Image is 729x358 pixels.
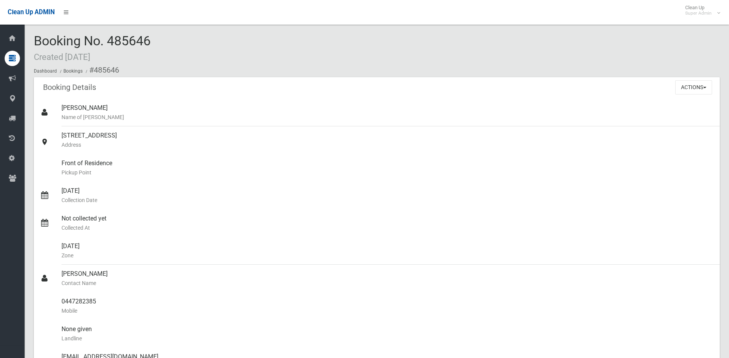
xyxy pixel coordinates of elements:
small: Collection Date [61,196,714,205]
small: Name of [PERSON_NAME] [61,113,714,122]
div: 0447282385 [61,292,714,320]
small: Collected At [61,223,714,232]
a: Bookings [63,68,83,74]
div: Front of Residence [61,154,714,182]
span: Clean Up [681,5,719,16]
div: [DATE] [61,182,714,209]
small: Landline [61,334,714,343]
small: Zone [61,251,714,260]
span: Booking No. 485646 [34,33,151,63]
small: Mobile [61,306,714,315]
small: Contact Name [61,278,714,288]
div: [DATE] [61,237,714,265]
small: Super Admin [685,10,712,16]
small: Address [61,140,714,149]
div: Not collected yet [61,209,714,237]
small: Pickup Point [61,168,714,177]
div: [PERSON_NAME] [61,99,714,126]
span: Clean Up ADMIN [8,8,55,16]
a: Dashboard [34,68,57,74]
div: [STREET_ADDRESS] [61,126,714,154]
button: Actions [675,80,712,94]
div: None given [61,320,714,348]
small: Created [DATE] [34,52,90,62]
div: [PERSON_NAME] [61,265,714,292]
header: Booking Details [34,80,105,95]
li: #485646 [84,63,119,77]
